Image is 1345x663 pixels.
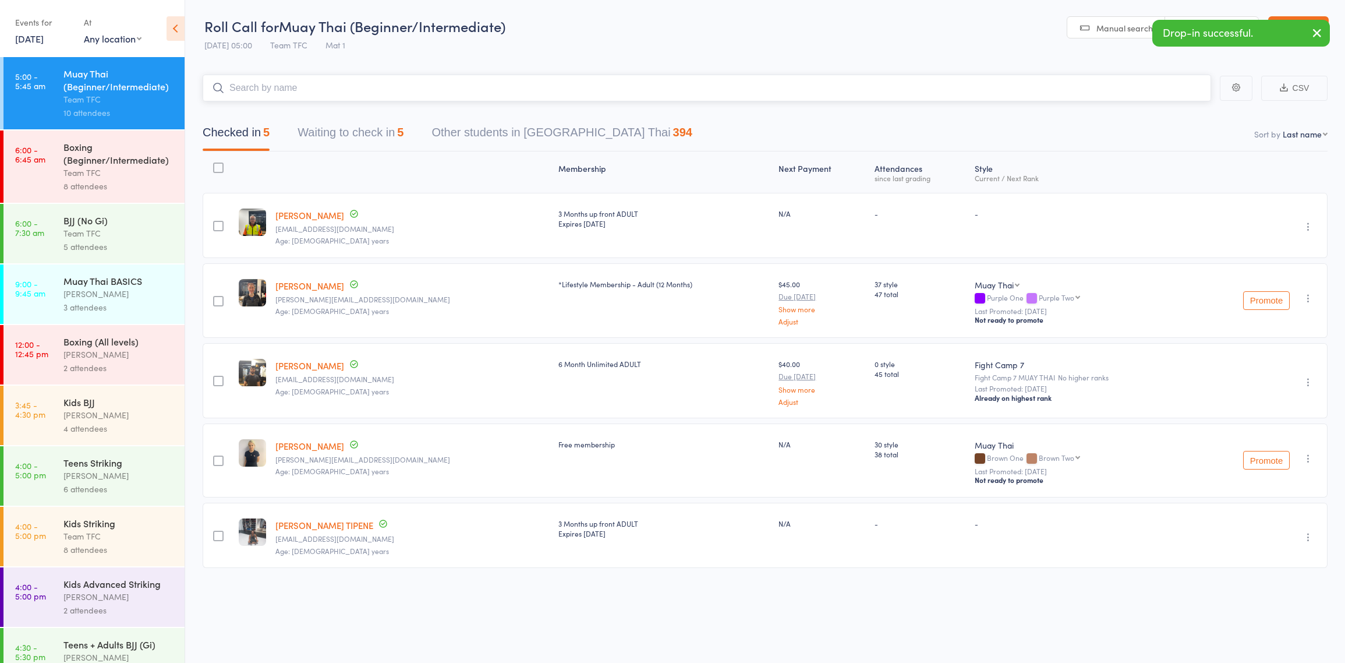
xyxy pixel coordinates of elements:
[63,93,175,106] div: Team TFC
[275,359,344,372] a: [PERSON_NAME]
[3,57,185,129] a: 5:00 -5:45 amMuay Thai (Beginner/Intermediate)Team TFC10 attendees
[778,519,865,528] div: N/A
[84,13,141,32] div: At
[63,517,175,530] div: Kids Striking
[63,543,175,556] div: 8 attendees
[275,456,549,464] small: Danielle@ckmlogistics.com.au
[15,218,44,237] time: 6:00 - 7:30 am
[1096,22,1153,34] span: Manual search
[275,466,389,476] span: Age: [DEMOGRAPHIC_DATA] years
[778,209,865,218] div: N/A
[63,227,175,240] div: Team TFC
[203,120,270,151] button: Checked in5
[15,400,45,419] time: 3:45 - 4:30 pm
[239,519,266,546] img: image1566766594.png
[558,209,769,228] div: 3 Months up front ADULT
[778,398,865,405] a: Adjust
[3,567,185,627] a: 4:00 -5:00 pmKids Advanced Striking[PERSON_NAME]2 attendees
[275,225,549,233] small: pistolpc123@outlook.com
[970,157,1190,188] div: Style
[275,546,389,556] span: Age: [DEMOGRAPHIC_DATA] years
[275,535,549,543] small: strantz310@gmail.com
[63,287,175,301] div: [PERSON_NAME]
[778,359,865,405] div: $40.00
[1039,294,1074,301] div: Purple Two
[63,530,175,543] div: Team TFC
[975,519,1185,528] div: -
[1254,128,1280,140] label: Sort by
[15,145,45,164] time: 6:00 - 6:45 am
[239,359,266,386] img: image1736544955.png
[1058,372,1109,382] span: No higher ranks
[3,265,185,324] a: 9:00 -9:45 amMuay Thai BASICS[PERSON_NAME]3 attendees
[975,359,1185,371] div: Fight Camp 7
[203,75,1211,101] input: Search by name
[15,279,45,298] time: 9:00 - 9:45 am
[558,519,769,538] div: 3 Months up front ADULT
[558,218,769,228] div: Expires [DATE]
[3,325,185,385] a: 12:00 -12:45 pmBoxing (All levels)[PERSON_NAME]2 attendees
[239,279,266,306] img: image1688166186.png
[975,385,1185,393] small: Last Promoted: [DATE]
[63,106,175,119] div: 10 attendees
[15,461,46,479] time: 4:00 - 5:00 pm
[15,521,46,540] time: 4:00 - 5:00 pm
[239,439,266,467] img: image1669963914.png
[275,295,549,304] small: renee@humanpe.com.au
[975,467,1185,475] small: Last Promoted: [DATE]
[3,507,185,566] a: 4:00 -5:00 pmKids StrikingTeam TFC8 attendees
[1152,20,1330,47] div: Drop-in successful.
[975,373,1185,381] div: Fight Camp 7 MUAY THAI
[63,361,175,375] div: 2 attendees
[778,292,865,301] small: Due [DATE]
[431,120,692,151] button: Other students in [GEOGRAPHIC_DATA] Thai394
[3,386,185,445] a: 3:45 -4:30 pmKids BJJ[PERSON_NAME]4 attendees
[63,179,175,193] div: 8 attendees
[875,279,965,289] span: 37 style
[875,174,965,182] div: since last grading
[63,240,175,253] div: 5 attendees
[63,140,175,166] div: Boxing (Beginner/Intermediate)
[275,440,344,452] a: [PERSON_NAME]
[558,439,769,449] div: Free membership
[975,174,1185,182] div: Current / Next Rank
[239,209,266,236] img: image1754337479.png
[3,446,185,506] a: 4:00 -5:00 pmTeens Striking[PERSON_NAME]6 attendees
[778,386,865,393] a: Show more
[63,456,175,469] div: Teens Striking
[275,209,344,221] a: [PERSON_NAME]
[975,315,1185,325] div: Not ready to promote
[298,120,403,151] button: Waiting to check in5
[15,643,45,661] time: 4:30 - 5:30 pm
[875,209,965,218] div: -
[875,359,965,369] span: 0 style
[778,279,865,325] div: $45.00
[279,16,505,36] span: Muay Thai (Beginner/Intermediate)
[275,375,549,383] small: joelgittins@gmail.com
[204,39,252,51] span: [DATE] 05:00
[558,528,769,538] div: Expires [DATE]
[975,209,1185,218] div: -
[15,582,46,601] time: 4:00 - 5:00 pm
[63,469,175,482] div: [PERSON_NAME]
[63,422,175,435] div: 4 attendees
[975,439,1185,451] div: Muay Thai
[875,449,965,459] span: 38 total
[875,289,965,299] span: 47 total
[975,279,1014,291] div: Muay Thai
[63,577,175,590] div: Kids Advanced Striking
[875,369,965,379] span: 45 total
[870,157,970,188] div: Atten­dances
[774,157,870,188] div: Next Payment
[554,157,774,188] div: Membership
[63,348,175,361] div: [PERSON_NAME]
[63,638,175,651] div: Teens + Adults BJJ (Gi)
[84,32,141,45] div: Any location
[275,306,389,316] span: Age: [DEMOGRAPHIC_DATA] years
[778,305,865,313] a: Show more
[778,372,865,380] small: Due [DATE]
[63,590,175,604] div: [PERSON_NAME]
[1261,76,1328,101] button: CSV
[63,408,175,422] div: [PERSON_NAME]
[558,359,769,369] div: 6 Month Unlimited ADULT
